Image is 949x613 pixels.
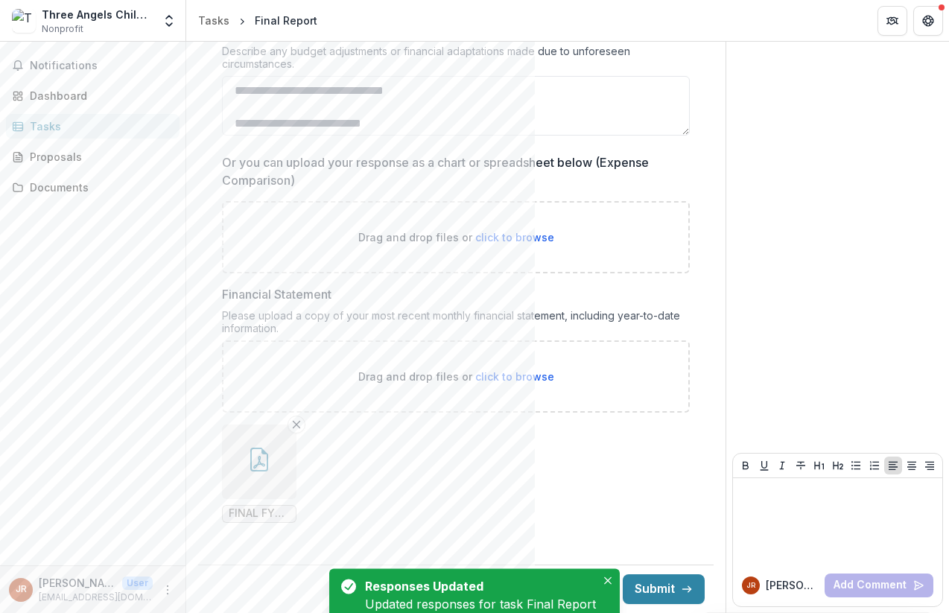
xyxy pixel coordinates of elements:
[6,54,180,77] button: Notifications
[365,577,590,595] div: Responses Updated
[6,144,180,169] a: Proposals
[222,425,296,523] div: Remove FileFINAL FY 2024-25 TACR 990 - PUBLIC.pdf
[16,585,27,594] div: Jane Rouse
[884,457,902,474] button: Align Left
[623,574,705,604] button: Submit
[475,370,554,383] span: click to browse
[122,577,153,590] p: User
[810,457,828,474] button: Heading 1
[475,231,554,244] span: click to browse
[921,457,939,474] button: Align Right
[30,180,168,195] div: Documents
[288,416,305,433] button: Remove File
[12,9,36,33] img: Three Angels Children's Relief, Inc.
[829,457,847,474] button: Heading 2
[825,574,933,597] button: Add Comment
[866,457,883,474] button: Ordered List
[229,507,290,520] span: FINAL FY 2024-25 TACR 990 - PUBLIC.pdf
[30,60,174,72] span: Notifications
[358,369,554,384] p: Drag and drop files or
[766,577,819,593] p: [PERSON_NAME]
[222,309,690,340] div: Please upload a copy of your most recent monthly financial statement, including year-to-date info...
[42,22,83,36] span: Nonprofit
[255,13,317,28] div: Final Report
[30,118,168,134] div: Tasks
[877,6,907,36] button: Partners
[773,457,791,474] button: Italicize
[755,457,773,474] button: Underline
[746,582,755,589] div: Jane Rouse
[159,6,180,36] button: Open entity switcher
[358,229,554,245] p: Drag and drop files or
[30,149,168,165] div: Proposals
[192,10,235,31] a: Tasks
[599,571,617,589] button: Close
[6,114,180,139] a: Tasks
[847,457,865,474] button: Bullet List
[6,175,180,200] a: Documents
[198,13,229,28] div: Tasks
[222,153,681,189] p: Or you can upload your response as a chart or spreadsheet below (Expense Comparison)
[192,10,323,31] nav: breadcrumb
[737,457,755,474] button: Bold
[42,7,153,22] div: Three Angels Children's Relief, Inc.
[6,83,180,108] a: Dashboard
[39,575,116,591] p: [PERSON_NAME]
[792,457,810,474] button: Strike
[222,285,331,303] p: Financial Statement
[159,581,177,599] button: More
[903,457,921,474] button: Align Center
[365,595,596,613] div: Updated responses for task Final Report
[39,591,153,604] p: [EMAIL_ADDRESS][DOMAIN_NAME]
[913,6,943,36] button: Get Help
[30,88,168,104] div: Dashboard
